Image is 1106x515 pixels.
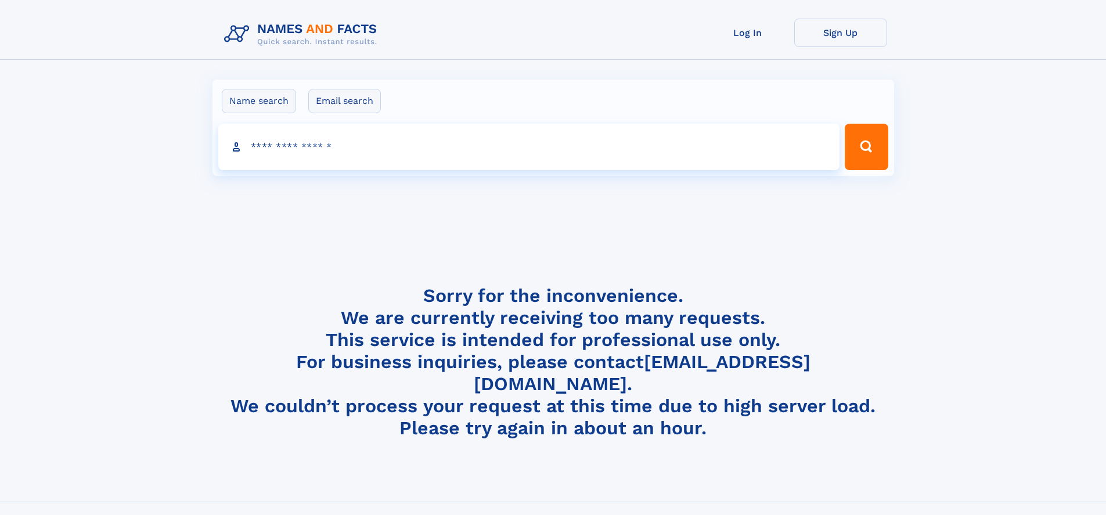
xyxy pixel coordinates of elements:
[794,19,887,47] a: Sign Up
[218,124,840,170] input: search input
[845,124,888,170] button: Search Button
[219,19,387,50] img: Logo Names and Facts
[701,19,794,47] a: Log In
[219,284,887,440] h4: Sorry for the inconvenience. We are currently receiving too many requests. This service is intend...
[474,351,810,395] a: [EMAIL_ADDRESS][DOMAIN_NAME]
[308,89,381,113] label: Email search
[222,89,296,113] label: Name search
